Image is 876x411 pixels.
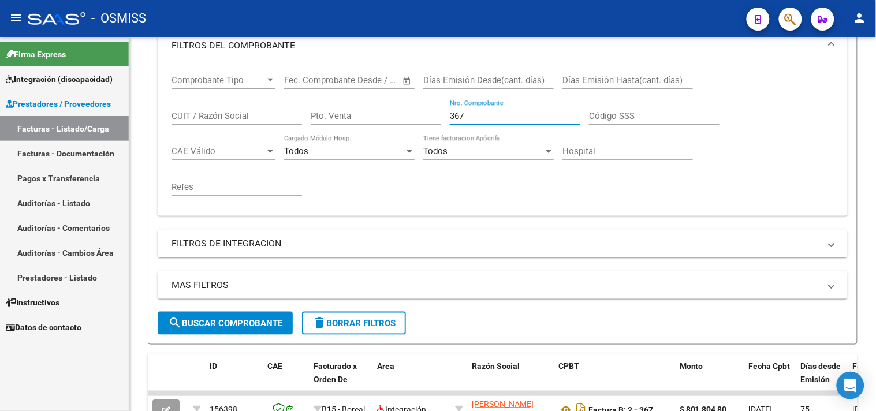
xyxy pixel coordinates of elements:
span: [PERSON_NAME] [472,399,534,409]
mat-panel-title: MAS FILTROS [172,279,820,292]
span: Prestadores / Proveedores [6,98,111,110]
span: Integración (discapacidad) [6,73,113,85]
span: Todos [423,146,448,156]
datatable-header-cell: Razón Social [467,354,554,405]
span: ID [210,361,217,371]
span: Facturado x Orden De [314,361,357,384]
button: Buscar Comprobante [158,312,293,335]
input: Start date [284,75,322,85]
mat-expansion-panel-header: FILTROS DE INTEGRACION [158,230,848,257]
datatable-header-cell: Area [372,354,450,405]
span: CAE [267,361,282,371]
mat-panel-title: FILTROS DEL COMPROBANTE [172,39,820,52]
datatable-header-cell: Fecha Cpbt [744,354,796,405]
div: Open Intercom Messenger [837,372,864,399]
datatable-header-cell: CAE [263,354,309,405]
datatable-header-cell: Días desde Emisión [796,354,848,405]
span: Instructivos [6,296,59,309]
span: Borrar Filtros [312,318,396,328]
datatable-header-cell: Facturado x Orden De [309,354,372,405]
button: Open calendar [401,74,414,88]
datatable-header-cell: Monto [675,354,744,405]
span: Razón Social [472,361,520,371]
input: End date [332,75,388,85]
button: Borrar Filtros [302,312,406,335]
datatable-header-cell: ID [205,354,263,405]
mat-panel-title: FILTROS DE INTEGRACION [172,237,820,250]
mat-icon: search [168,316,182,330]
span: Area [377,361,394,371]
mat-icon: delete [312,316,326,330]
mat-expansion-panel-header: MAS FILTROS [158,271,848,299]
mat-expansion-panel-header: FILTROS DEL COMPROBANTE [158,27,848,64]
span: Todos [284,146,308,156]
span: CPBT [558,361,579,371]
span: CAE Válido [172,146,265,156]
mat-icon: menu [9,11,23,25]
mat-icon: person [853,11,867,25]
div: FILTROS DEL COMPROBANTE [158,64,848,216]
datatable-header-cell: CPBT [554,354,675,405]
span: - OSMISS [91,6,146,31]
span: Monto [680,361,703,371]
span: Comprobante Tipo [172,75,265,85]
span: Firma Express [6,48,66,61]
span: Fecha Cpbt [749,361,791,371]
span: Días desde Emisión [801,361,841,384]
span: Buscar Comprobante [168,318,282,328]
span: Datos de contacto [6,321,81,334]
